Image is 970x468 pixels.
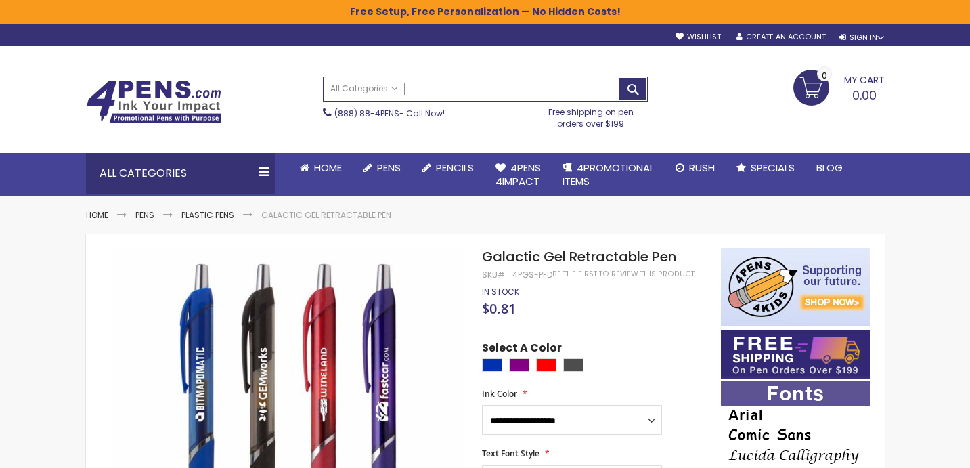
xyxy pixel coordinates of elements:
[485,153,552,197] a: 4Pens4impact
[377,161,401,175] span: Pens
[806,153,854,183] a: Blog
[334,108,399,119] a: (888) 88-4PENS
[534,102,648,129] div: Free shipping on pen orders over $199
[86,153,275,194] div: All Categories
[482,286,519,297] span: In stock
[482,341,562,359] span: Select A Color
[563,161,654,188] span: 4PROMOTIONAL ITEMS
[665,153,726,183] a: Rush
[689,161,715,175] span: Rush
[858,431,970,468] iframe: Google Customer Reviews
[324,77,405,100] a: All Categories
[751,161,795,175] span: Specials
[721,330,870,379] img: Free shipping on orders over $199
[353,153,412,183] a: Pens
[552,269,695,279] a: Be the first to review this product
[736,32,826,42] a: Create an Account
[536,358,556,372] div: Red
[816,161,843,175] span: Blog
[482,299,516,318] span: $0.81
[412,153,485,183] a: Pencils
[86,80,221,123] img: 4Pens Custom Pens and Promotional Products
[726,153,806,183] a: Specials
[261,210,391,221] li: Galactic Gel Retractable Pen
[436,161,474,175] span: Pencils
[289,153,353,183] a: Home
[512,270,552,280] div: 4PGS-PFD
[839,33,884,43] div: Sign In
[86,209,108,221] a: Home
[852,87,877,104] span: 0.00
[482,388,517,400] span: Ink Color
[314,161,342,175] span: Home
[334,108,445,119] span: - Call Now!
[482,247,676,266] span: Galactic Gel Retractable Pen
[822,69,827,82] span: 0
[482,269,507,280] strong: SKU
[552,153,665,197] a: 4PROMOTIONALITEMS
[135,209,154,221] a: Pens
[482,286,519,297] div: Availability
[793,70,885,104] a: 0.00 0
[676,32,721,42] a: Wishlist
[509,358,529,372] div: Purple
[563,358,583,372] div: Smoke
[482,448,539,459] span: Text Font Style
[482,358,502,372] div: Blue
[721,248,870,326] img: 4pens 4 kids
[330,83,398,94] span: All Categories
[181,209,234,221] a: Plastic Pens
[495,161,541,188] span: 4Pens 4impact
